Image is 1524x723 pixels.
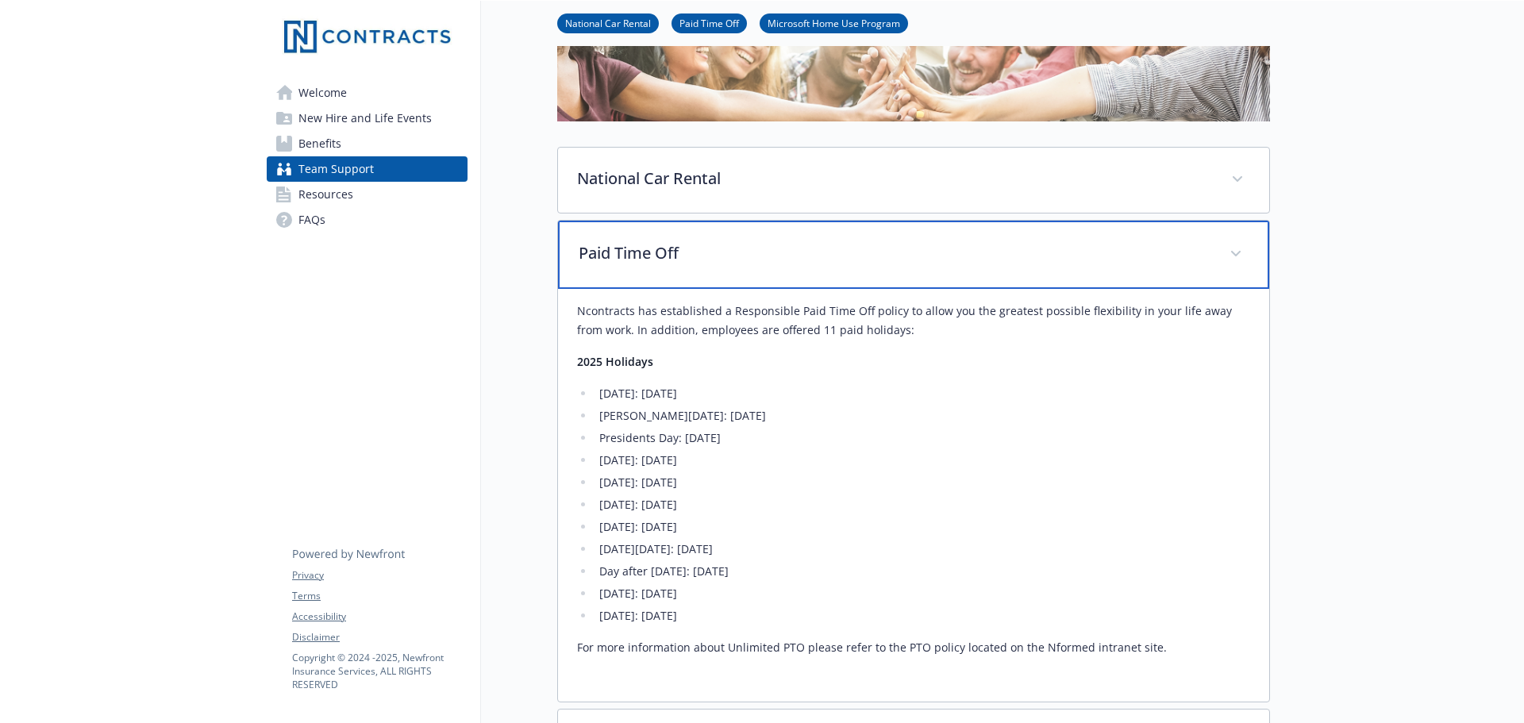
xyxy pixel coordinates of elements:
[267,80,468,106] a: Welcome
[267,207,468,233] a: FAQs
[595,406,1250,425] li: [PERSON_NAME][DATE]: [DATE]
[595,562,1250,581] li: Day after [DATE]: [DATE]
[267,156,468,182] a: Team Support
[595,540,1250,559] li: [DATE][DATE]: [DATE]
[595,384,1250,403] li: [DATE]: [DATE]
[760,15,908,30] a: Microsoft Home Use Program
[267,182,468,207] a: Resources
[558,148,1269,213] div: National Car Rental
[595,517,1250,536] li: [DATE]: [DATE]
[267,106,468,131] a: New Hire and Life Events
[292,610,467,624] a: Accessibility
[558,289,1269,702] div: Paid Time Off
[298,80,347,106] span: Welcome
[672,15,747,30] a: Paid Time Off
[577,167,1212,190] p: National Car Rental
[577,638,1250,657] p: For more information about Unlimited PTO please refer to the PTO policy located on the Nformed in...
[595,429,1250,448] li: Presidents Day: [DATE]
[557,15,659,30] a: National Car Rental
[595,473,1250,492] li: [DATE]: [DATE]
[577,302,1250,340] p: Ncontracts has established a Responsible Paid Time Off policy to allow you the greatest possible ...
[595,495,1250,514] li: [DATE]: [DATE]
[579,241,1210,265] p: Paid Time Off
[298,106,432,131] span: New Hire and Life Events
[298,182,353,207] span: Resources
[292,651,467,691] p: Copyright © 2024 - 2025 , Newfront Insurance Services, ALL RIGHTS RESERVED
[267,131,468,156] a: Benefits
[292,630,467,644] a: Disclaimer
[595,584,1250,603] li: [DATE]: [DATE]
[595,451,1250,470] li: [DATE]: [DATE]
[298,207,325,233] span: FAQs
[298,156,374,182] span: Team Support
[577,354,653,369] strong: 2025 Holidays
[292,568,467,583] a: Privacy
[595,606,1250,625] li: [DATE]: [DATE]
[298,131,341,156] span: Benefits
[292,589,467,603] a: Terms
[558,221,1269,289] div: Paid Time Off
